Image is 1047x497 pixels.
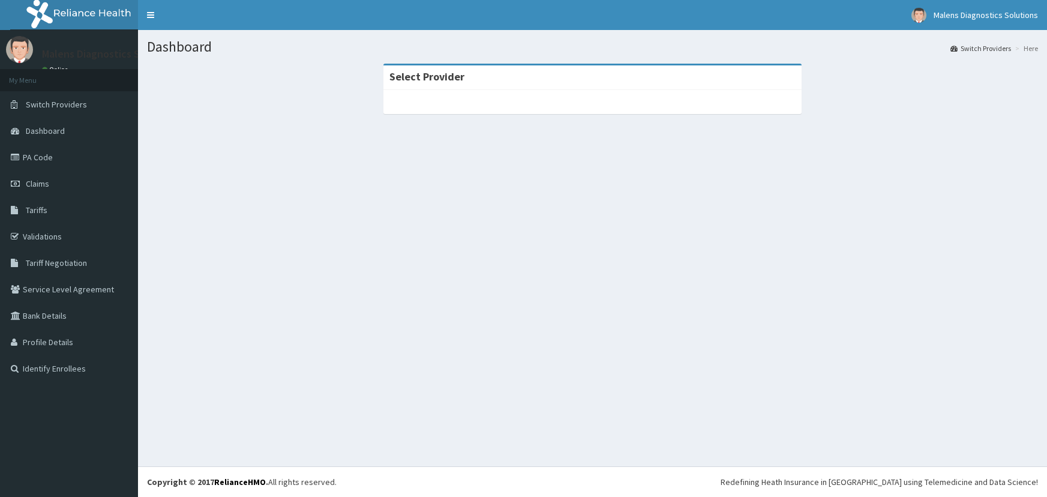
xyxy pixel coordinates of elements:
[26,178,49,189] span: Claims
[26,99,87,110] span: Switch Providers
[1012,43,1038,53] li: Here
[721,476,1038,488] div: Redefining Heath Insurance in [GEOGRAPHIC_DATA] using Telemedicine and Data Science!
[147,477,268,487] strong: Copyright © 2017 .
[6,36,33,63] img: User Image
[42,65,71,74] a: Online
[42,49,178,59] p: Malens Diagnostics Solutions
[214,477,266,487] a: RelianceHMO
[950,43,1011,53] a: Switch Providers
[26,125,65,136] span: Dashboard
[911,8,926,23] img: User Image
[26,205,47,215] span: Tariffs
[147,39,1038,55] h1: Dashboard
[26,258,87,268] span: Tariff Negotiation
[389,70,464,83] strong: Select Provider
[138,466,1047,497] footer: All rights reserved.
[934,10,1038,20] span: Malens Diagnostics Solutions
